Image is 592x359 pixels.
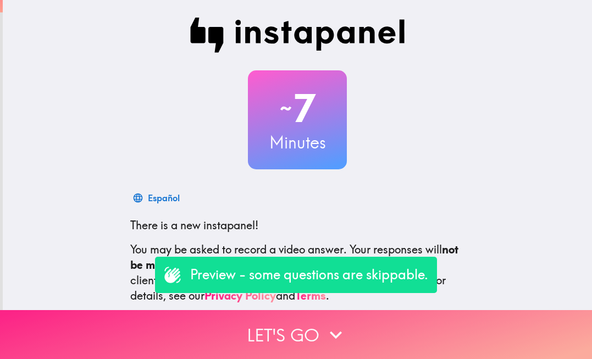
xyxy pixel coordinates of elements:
b: not be made public [130,242,458,272]
a: Privacy Policy [204,289,276,302]
div: Español [148,190,180,206]
a: Terms [295,289,326,302]
h3: Minutes [248,131,347,154]
button: Español [130,187,184,209]
span: There is a new instapanel! [130,218,258,232]
img: Instapanel [190,18,405,53]
p: You may be asked to record a video answer. Your responses will and will only be confidentially sh... [130,242,464,303]
h2: 7 [248,86,347,131]
span: ~ [278,92,294,125]
p: Preview - some questions are skippable. [190,266,428,284]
